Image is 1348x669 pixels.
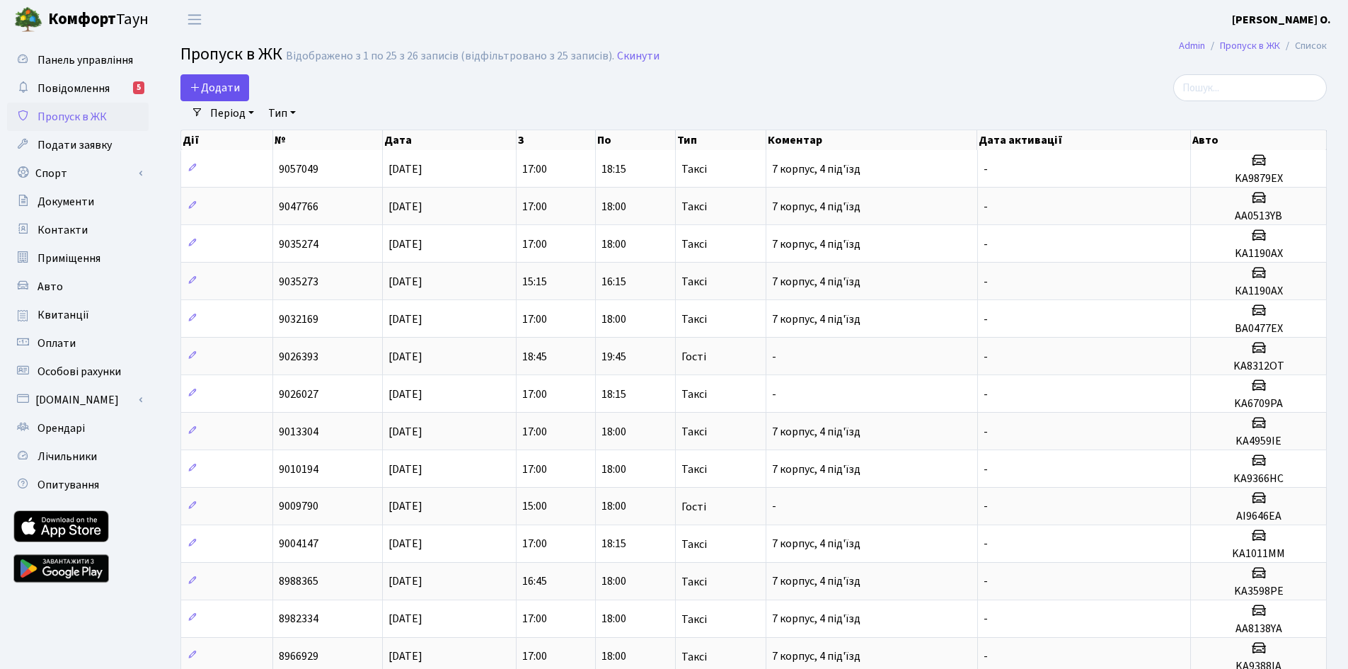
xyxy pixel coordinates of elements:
span: Таксі [681,201,707,212]
span: Таксі [681,539,707,550]
h5: AA0513YB [1197,210,1320,223]
th: З [517,130,597,150]
span: Таун [48,8,149,32]
span: Пропуск в ЖК [38,109,107,125]
span: 19:45 [601,349,626,365]
a: Опитування [7,471,149,499]
span: [DATE] [388,274,422,290]
span: 9047766 [279,199,318,215]
span: 17:00 [522,424,547,440]
span: Гості [681,351,706,362]
h5: AI9646EA [1197,510,1320,523]
li: Список [1280,38,1327,54]
span: - [984,537,988,552]
a: Подати заявку [7,131,149,159]
h5: KA3598PE [1197,585,1320,598]
span: 18:00 [601,462,626,477]
a: Спорт [7,159,149,188]
span: 7 корпус, 4 під'їзд [772,311,860,327]
span: Додати [190,80,240,96]
a: Квитанції [7,301,149,329]
th: Тип [676,130,766,150]
h5: КА1190АХ [1197,285,1320,298]
a: Пропуск в ЖК [7,103,149,131]
span: 18:15 [601,537,626,552]
span: 18:00 [601,199,626,215]
b: Комфорт [48,8,116,30]
span: 9032169 [279,311,318,327]
span: 7 корпус, 4 під'їзд [772,649,860,665]
span: 18:00 [601,649,626,665]
span: 7 корпус, 4 під'їзд [772,612,860,627]
span: 8966929 [279,649,318,665]
span: 18:00 [601,424,626,440]
th: Авто [1191,130,1327,150]
span: 7 корпус, 4 під'їзд [772,537,860,552]
nav: breadcrumb [1158,31,1348,61]
span: 18:15 [601,387,626,402]
a: Тип [263,101,301,125]
span: 8988365 [279,574,318,590]
span: - [984,612,988,627]
span: Таксі [681,314,707,325]
a: Приміщення [7,244,149,273]
span: 17:00 [522,161,547,177]
span: - [984,274,988,290]
span: 7 корпус, 4 під'їзд [772,274,860,290]
span: 17:00 [522,236,547,252]
span: 17:00 [522,387,547,402]
span: 18:00 [601,311,626,327]
span: 17:00 [522,311,547,327]
span: - [984,462,988,477]
span: 18:15 [601,161,626,177]
span: Таксі [681,464,707,475]
span: 17:00 [522,462,547,477]
span: 9013304 [279,424,318,440]
span: Таксі [681,239,707,250]
span: [DATE] [388,612,422,627]
span: 7 корпус, 4 під'їзд [772,161,860,177]
span: 17:00 [522,649,547,665]
span: - [984,387,988,402]
span: - [984,311,988,327]
span: 18:45 [522,349,547,365]
span: 9010194 [279,462,318,477]
span: 7 корпус, 4 під'їзд [772,199,860,215]
span: Особові рахунки [38,364,121,379]
span: [DATE] [388,311,422,327]
a: Оплати [7,329,149,358]
h5: KA9366HC [1197,472,1320,486]
div: 5 [133,81,144,94]
span: Авто [38,279,63,295]
div: Відображено з 1 по 25 з 26 записів (відфільтровано з 25 записів). [286,50,614,63]
span: 17:00 [522,199,547,215]
span: Документи [38,194,94,210]
span: [DATE] [388,537,422,552]
span: 17:00 [522,537,547,552]
span: [DATE] [388,574,422,590]
span: 9035274 [279,236,318,252]
span: 7 корпус, 4 під'їзд [772,236,860,252]
a: Додати [180,74,249,101]
span: [DATE] [388,649,422,665]
span: 9009790 [279,499,318,515]
span: Таксі [681,576,707,588]
span: 18:00 [601,236,626,252]
span: 18:00 [601,499,626,515]
span: [DATE] [388,349,422,365]
span: 7 корпус, 4 під'їзд [772,462,860,477]
th: Дії [181,130,273,150]
span: Таксі [681,426,707,438]
a: Лічильники [7,442,149,471]
th: № [273,130,383,150]
span: Таксі [681,651,707,663]
img: logo.png [14,6,42,34]
span: Подати заявку [38,137,112,153]
th: Коментар [766,130,978,150]
a: [PERSON_NAME] О. [1232,11,1331,28]
span: - [984,649,988,665]
h5: KA6709PA [1197,397,1320,411]
span: 18:00 [601,612,626,627]
span: Лічильники [38,449,97,464]
span: 15:15 [522,274,547,290]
